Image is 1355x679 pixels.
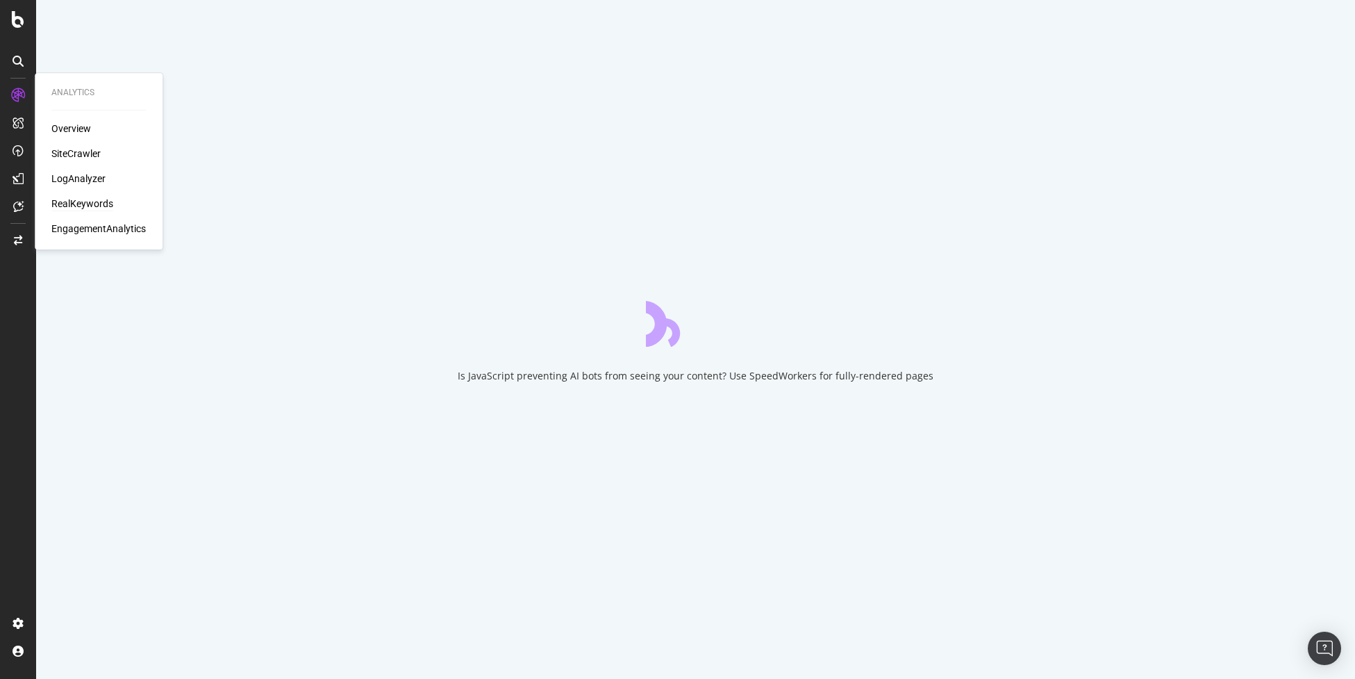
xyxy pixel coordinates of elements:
div: Open Intercom Messenger [1308,632,1341,665]
div: Is JavaScript preventing AI bots from seeing your content? Use SpeedWorkers for fully-rendered pages [458,369,933,383]
a: LogAnalyzer [51,172,106,186]
a: Overview [51,122,91,136]
div: animation [646,297,746,347]
a: SiteCrawler [51,147,101,161]
a: EngagementAnalytics [51,222,146,236]
div: Analytics [51,87,146,99]
a: RealKeywords [51,197,113,211]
